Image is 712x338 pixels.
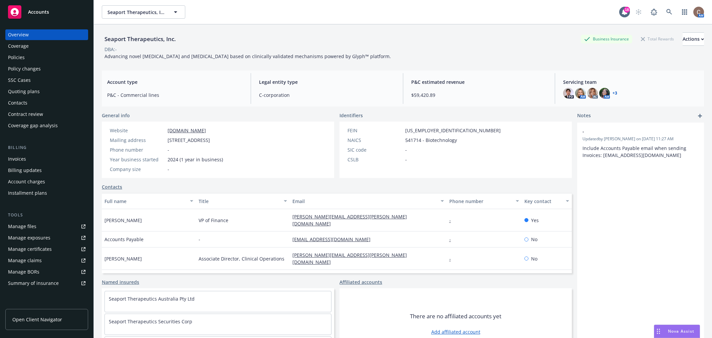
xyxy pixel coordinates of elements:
a: Manage certificates [5,244,88,255]
div: Website [110,127,165,134]
span: Nova Assist [668,328,694,334]
img: photo [575,88,586,99]
span: [PERSON_NAME] [104,255,142,262]
span: P&C - Commercial lines [107,92,243,99]
span: Identifiers [339,112,363,119]
a: Account charges [5,176,88,187]
a: Policies [5,52,88,63]
span: - [405,156,407,163]
div: DBA: - [104,46,117,53]
span: - [168,166,169,173]
span: Seaport Therapeutics, Inc. [107,9,165,16]
div: Overview [8,29,29,40]
div: 18 [624,7,630,13]
button: Email [290,193,446,209]
span: [PERSON_NAME] [104,217,142,224]
a: - [449,236,456,242]
a: Invoices [5,154,88,164]
a: Contract review [5,109,88,120]
div: Company size [110,166,165,173]
div: Coverage [8,41,29,51]
a: Seaport Therapeutics Australia Pty Ltd [109,296,195,302]
span: VP of Finance [199,217,228,224]
div: Analytics hub [5,302,88,309]
a: Summary of insurance [5,278,88,289]
img: photo [693,7,704,17]
button: Full name [102,193,196,209]
div: Mailing address [110,137,165,144]
a: Overview [5,29,88,40]
span: Accounts [28,9,49,15]
button: Phone number [447,193,522,209]
div: -Updatedby [PERSON_NAME] on [DATE] 11:27 AMInclude Accounts Payable email when sending Invoices: ... [577,123,704,164]
div: Tools [5,212,88,218]
img: photo [563,88,574,99]
div: Summary of insurance [8,278,59,289]
a: Seaport Therapeutics Securities Corp [109,318,192,325]
span: [US_EMPLOYER_IDENTIFICATION_NUMBER] [405,127,501,134]
div: Policy changes [8,63,41,74]
span: - [405,146,407,153]
a: add [696,112,704,120]
div: Billing [5,144,88,151]
a: Affiliated accounts [339,279,382,286]
span: Servicing team [563,78,699,86]
a: Manage exposures [5,232,88,243]
div: Email [292,198,436,205]
a: Switch app [678,5,691,19]
img: photo [599,88,610,99]
span: There are no affiliated accounts yet [410,312,501,320]
span: No [531,236,537,243]
span: Associate Director, Clinical Operations [199,255,284,262]
div: Phone number [449,198,512,205]
span: - [199,236,200,243]
div: NAICS [347,137,403,144]
div: Manage claims [8,255,42,266]
div: Contract review [8,109,43,120]
span: Legal entity type [259,78,395,86]
button: Actions [683,32,704,46]
a: Start snowing [632,5,645,19]
span: 541714 - Biotechnology [405,137,457,144]
div: Drag to move [654,325,663,338]
a: SSC Cases [5,75,88,86]
span: C-corporation [259,92,395,99]
div: Manage exposures [8,232,50,243]
a: +3 [613,91,617,95]
a: Accounts [5,3,88,21]
div: Actions [683,33,704,45]
div: Manage certificates [8,244,52,255]
a: Contacts [102,183,122,190]
a: Billing updates [5,165,88,176]
div: Installment plans [8,188,47,198]
span: Account type [107,78,243,86]
a: Manage BORs [5,267,88,277]
a: Add affiliated account [431,328,480,335]
div: FEIN [347,127,403,134]
span: - [168,146,169,153]
div: Title [199,198,280,205]
span: Notes [577,112,591,120]
span: Advancing novel [MEDICAL_DATA] and [MEDICAL_DATA] based on clinically validated mechanisms powere... [104,53,391,59]
a: Coverage [5,41,88,51]
div: Manage files [8,221,36,232]
div: SSC Cases [8,75,31,86]
div: CSLB [347,156,403,163]
a: [PERSON_NAME][EMAIL_ADDRESS][PERSON_NAME][DOMAIN_NAME] [292,252,407,265]
div: Phone number [110,146,165,153]
a: - [449,217,456,223]
div: Quoting plans [8,86,40,97]
button: Nova Assist [654,325,700,338]
div: Account charges [8,176,45,187]
a: Manage claims [5,255,88,266]
div: SIC code [347,146,403,153]
span: - [582,128,681,135]
div: Total Rewards [638,35,677,43]
span: Open Client Navigator [12,316,62,323]
span: [STREET_ADDRESS] [168,137,210,144]
div: Policies [8,52,25,63]
div: Year business started [110,156,165,163]
div: Billing updates [8,165,42,176]
a: Quoting plans [5,86,88,97]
